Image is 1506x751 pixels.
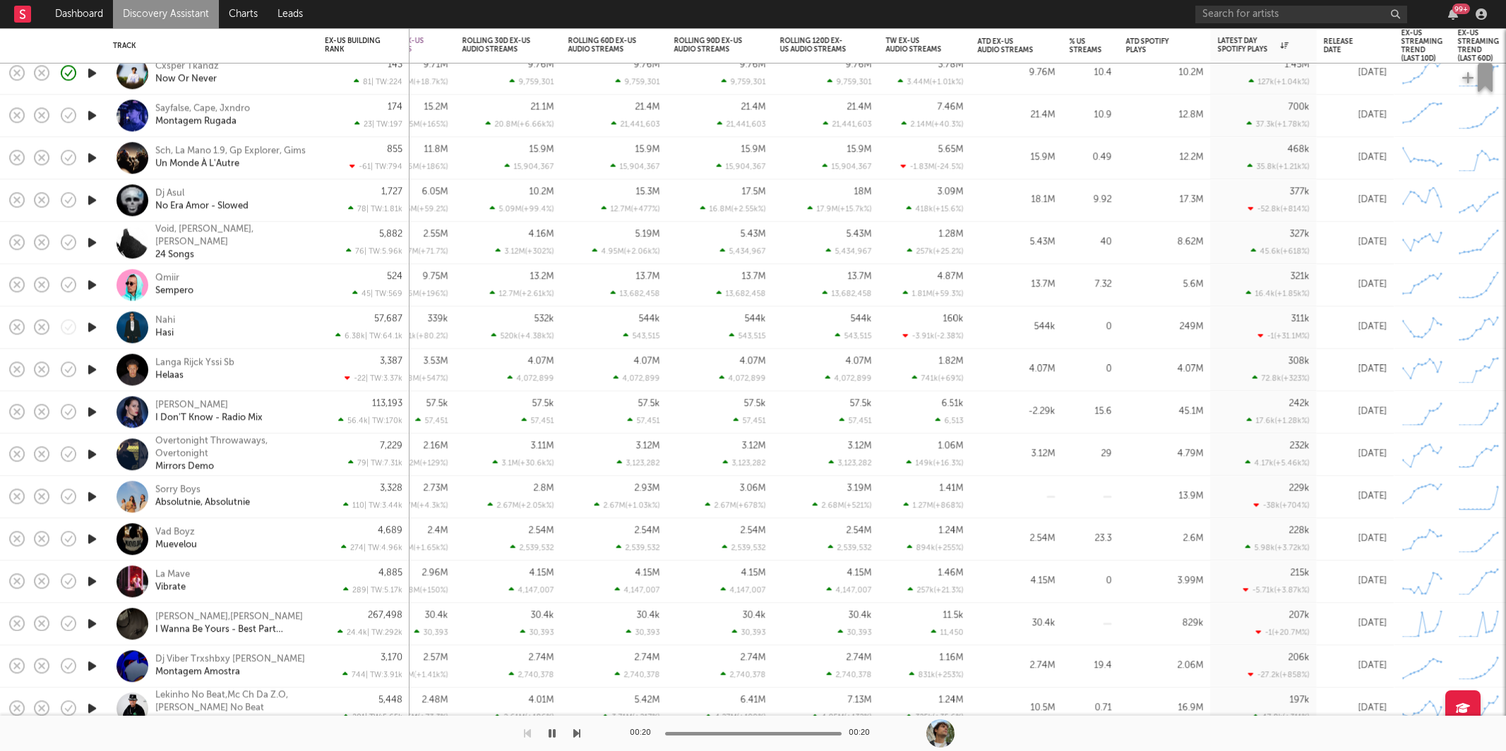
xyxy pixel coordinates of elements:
div: 127k ( +1.04k % ) [1248,77,1309,86]
div: Void, [PERSON_NAME], [PERSON_NAME] [155,224,307,249]
a: Hasi [155,328,174,340]
div: 57.5k [638,399,659,408]
div: 17.3M [1125,192,1203,209]
div: Track [113,42,304,50]
div: 4.79M [1125,446,1203,463]
div: 15.9M [635,145,659,154]
div: 4.07M [739,356,765,366]
div: 2.67M ( +4.3k % ) [386,500,448,510]
div: [DATE] [1323,192,1387,209]
div: 4,072,899 [507,373,554,383]
div: 9.76M [633,60,659,69]
div: ATD Spotify Plays [1125,37,1182,54]
div: 76 | TW: 5.96k [325,246,402,256]
div: Montagem Rugada [155,116,237,128]
div: 10.2M [1125,65,1203,82]
div: 321k [1290,272,1309,281]
div: 377k [1289,187,1309,196]
div: 15.3M [635,187,659,196]
div: I Wanna Be Yours - Best Part Slowed [155,624,307,637]
div: La Mave [155,569,190,582]
div: 9.92 [1069,192,1111,209]
div: Sch, La Mano 1.9, Gp Explorer, Gims [155,145,306,158]
div: Release Date [1323,37,1365,54]
div: 4.95M ( +2.06k % ) [592,246,659,256]
div: Rolling 60D Ex-US Audio Streams [568,37,638,54]
a: Dj Viber Trxshbxy [PERSON_NAME] [155,654,305,666]
div: [DATE] [1323,404,1387,421]
div: 9,759,301 [827,77,871,86]
div: [DATE] [1323,65,1387,82]
div: 151k ( +80.2 % ) [391,331,448,340]
div: [DATE] [1323,277,1387,294]
div: % US Streams [1069,37,1101,54]
div: 57.5k [426,399,448,408]
div: Langa Rijck Yssi Sb [155,357,234,370]
div: 1.22M ( +129 % ) [390,458,448,467]
a: Vad Boyz [155,527,195,539]
div: 3,387 [380,356,402,366]
div: 113,193 [372,399,402,408]
div: 544k [744,314,765,323]
div: 16.8M ( +2.55k % ) [700,204,765,213]
div: 18M [854,187,871,196]
div: 543,515 [835,331,871,340]
div: 57.5k [532,399,554,408]
div: 1.28M [938,229,963,239]
div: Ex-US Building Rank [325,37,381,54]
div: 544k [850,314,871,323]
div: 57,451 [521,416,554,425]
div: 10.4 [1069,65,1111,82]
div: 2.98M ( +547 % ) [387,373,448,383]
div: 6.38k | TW: 64.1k [325,331,402,340]
button: 99+ [1448,8,1458,20]
div: 418k ( +15.6 % ) [906,204,963,213]
div: 15,904,367 [610,162,659,171]
div: 15,904,367 [504,162,554,171]
div: 13.7M [635,272,659,281]
a: Muevelou [155,539,197,552]
div: 4.07M [845,356,871,366]
div: 12.7M ( +477 % ) [601,204,659,213]
div: 20.8M ( +6.66k % ) [485,119,554,128]
div: 15,904,367 [716,162,765,171]
div: 327k [1289,229,1309,239]
div: 12.8M [1125,107,1203,124]
div: 2.68M ( +521 % ) [812,500,871,510]
div: 3,328 [380,483,402,493]
div: 12.2M [1125,150,1203,167]
div: 149k ( +16.3 % ) [906,458,963,467]
a: Helaas [155,370,184,383]
div: 229k [1289,483,1309,493]
div: -2.29k [977,404,1055,421]
div: 741k ( +69 % ) [912,373,963,383]
div: Un Monde À L'Autre [155,158,239,171]
div: 3.44M ( +1.01k % ) [897,77,963,86]
div: 174 [388,102,402,112]
div: 4.07M [1125,361,1203,378]
div: 21.4M [977,107,1055,124]
div: 5,434,967 [825,246,871,256]
div: 3.1M ( +30.6k % ) [492,458,554,467]
div: 3.06M [739,483,765,493]
div: 15.9M [741,145,765,154]
div: [DATE] [1323,150,1387,167]
div: 21.4M [741,102,765,112]
div: [PERSON_NAME] [155,399,228,412]
div: 15.6 [1069,404,1111,421]
div: 57,687 [374,314,402,323]
div: 520k ( +4.38k % ) [491,331,554,340]
div: 13.9M [1125,488,1203,505]
div: 78 | TW: 1.81k [325,204,402,213]
div: Sayfalse, Cape, Jxndro [155,103,250,116]
div: 9.76M [527,60,554,69]
div: 18.1M [977,192,1055,209]
div: Vibrate [155,582,186,594]
div: Ex-US Streaming Trend (last 60d) [1457,29,1499,63]
div: 543,515 [623,331,659,340]
div: -3.91k ( -2.38 % ) [902,331,963,340]
div: 13.2M [530,272,554,281]
div: 9.76M [739,60,765,69]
